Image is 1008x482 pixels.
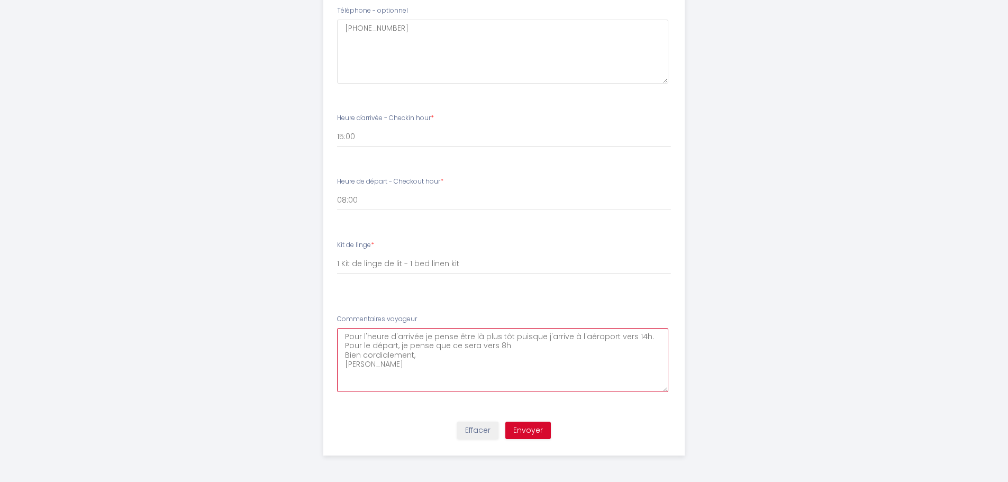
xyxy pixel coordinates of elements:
[337,6,408,16] label: Téléphone - optionnel
[337,177,443,187] label: Heure de départ - Checkout hour
[337,113,434,123] label: Heure d'arrivée - Checkin hour
[457,422,498,440] button: Effacer
[505,422,551,440] button: Envoyer
[337,240,374,250] label: Kit de linge
[337,314,417,324] label: Commentaires voyageur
